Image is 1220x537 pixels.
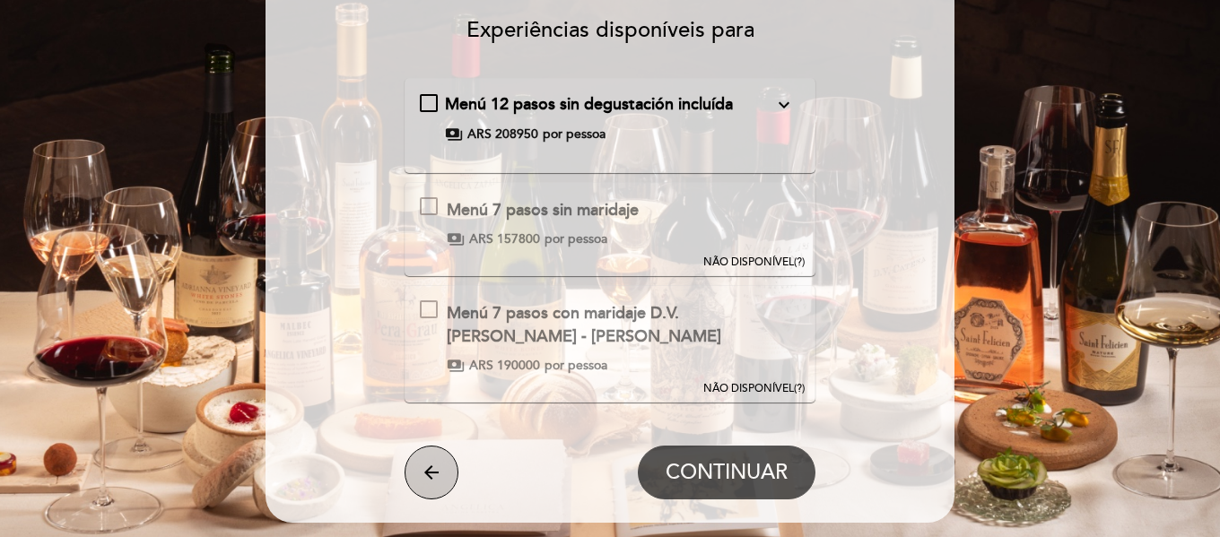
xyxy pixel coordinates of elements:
span: NÃO DISPONÍVEL [703,256,794,269]
i: arrow_back [421,462,442,483]
span: payments [447,357,465,375]
span: payments [447,230,465,248]
button: NÃO DISPONÍVEL(?) [698,183,810,271]
button: CONTINUAR [638,446,815,499]
div: (?) [703,255,805,270]
span: ARS 157800 [469,230,540,248]
span: ARS 190000 [469,357,540,375]
i: expand_more [773,94,795,116]
md-checkbox: Menú 12 pasos sin degustación incluída expand_more Incluye:Menú degustación 12 pasosServicio de a... [420,93,801,143]
span: por pessoa [543,126,606,143]
span: por pessoa [545,357,607,375]
span: NÃO DISPONÍVEL [703,382,794,395]
span: CONTINUAR [666,461,788,486]
span: Experiências disponíveis para [466,17,754,43]
span: payments [445,126,463,143]
div: Menú 7 pasos sin maridaje [447,199,639,222]
div: (?) [703,381,805,396]
button: arrow_back [405,446,458,499]
span: por pessoa [545,230,607,248]
div: Menú 7 pasos con maridaje D.V. [PERSON_NAME] - [PERSON_NAME] [447,302,800,348]
span: Menú 12 pasos sin degustación incluída [445,94,733,114]
button: expand_more [768,93,800,117]
span: ARS 208950 [467,126,538,143]
button: NÃO DISPONÍVEL(?) [698,286,810,397]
